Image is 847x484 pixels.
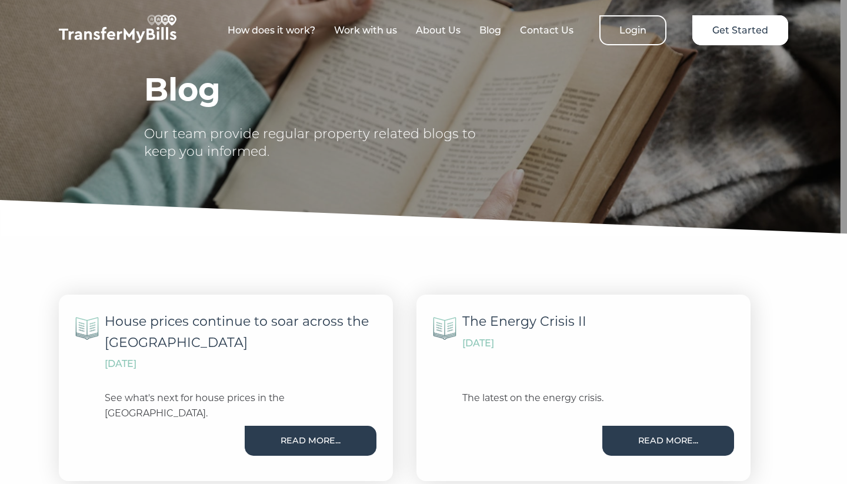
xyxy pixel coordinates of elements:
[75,317,99,341] img: book-icon.png
[599,15,666,45] a: Login
[144,125,486,161] p: Our team provide regular property related blogs to keep you informed.
[105,390,376,421] div: See what's next for house prices in the [GEOGRAPHIC_DATA].
[692,15,788,45] a: Get Started
[144,71,486,108] h1: Blog
[462,313,586,329] a: The Energy Crisis II
[433,317,456,341] img: book-icon.png
[462,390,734,406] div: The latest on the energy crisis.
[479,25,501,36] a: Blog
[228,25,315,36] a: How does it work?
[602,426,734,456] a: Read more...
[105,356,376,372] p: [DATE]
[59,15,176,43] img: TransferMyBills.com - Helping ease the stress of moving
[334,25,397,36] a: Work with us
[245,426,376,456] a: Read more...
[520,25,573,36] a: Contact Us
[462,336,586,351] p: [DATE]
[416,25,461,36] a: About Us
[105,313,369,351] a: House prices continue to soar across the [GEOGRAPHIC_DATA]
